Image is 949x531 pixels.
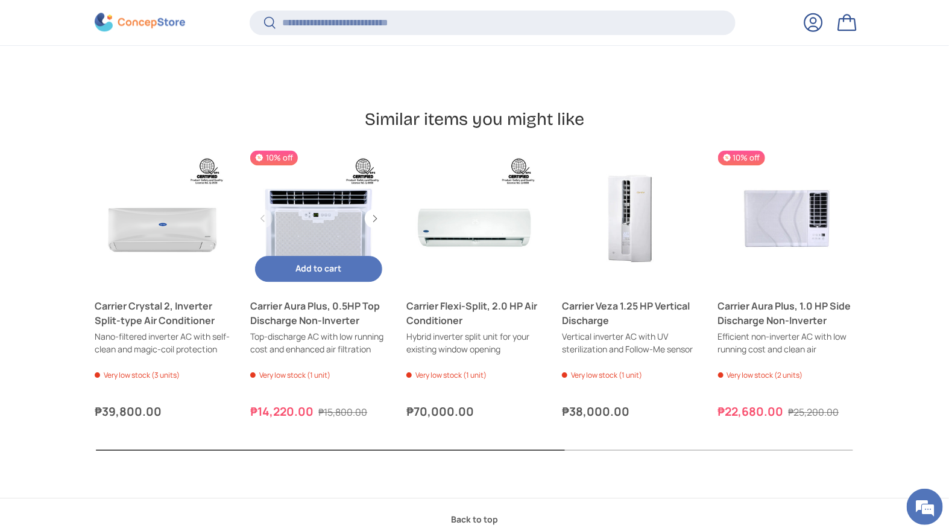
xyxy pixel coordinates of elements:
h2: Similar items you might like [95,108,854,130]
span: 10% off [250,150,297,165]
a: Carrier Veza 1.25 HP Vertical Discharge [562,299,698,328]
textarea: Type your message and click 'Submit' [6,329,230,372]
span: Add to cart [296,262,342,274]
a: Carrier Aura Plus, 0.5HP Top Discharge Non-Inverter [250,150,386,287]
span: We are offline. Please leave us a message. [25,152,210,274]
em: Submit [177,372,219,388]
button: Add to cart [255,256,382,282]
a: Carrier Veza 1.25 HP Vertical Discharge [562,150,698,287]
a: Carrier Aura Plus, 1.0 HP Side Discharge Non-Inverter [718,299,854,328]
a: Carrier Flexi-Split, 2.0 HP Air Conditioner [406,299,543,328]
a: Carrier Crystal 2, Inverter Split-type Air Conditioner [95,150,231,287]
a: Carrier Aura Plus, 1.0 HP Side Discharge Non-Inverter [718,150,854,287]
a: Carrier Flexi-Split, 2.0 HP Air Conditioner [406,150,543,287]
a: Carrier Aura Plus, 0.5HP Top Discharge Non-Inverter [250,299,386,328]
a: Carrier Crystal 2, Inverter Split-type Air Conditioner [95,299,231,328]
span: 10% off [718,150,765,165]
img: ConcepStore [95,13,185,32]
div: Leave a message [63,68,203,83]
div: Minimize live chat window [198,6,227,35]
